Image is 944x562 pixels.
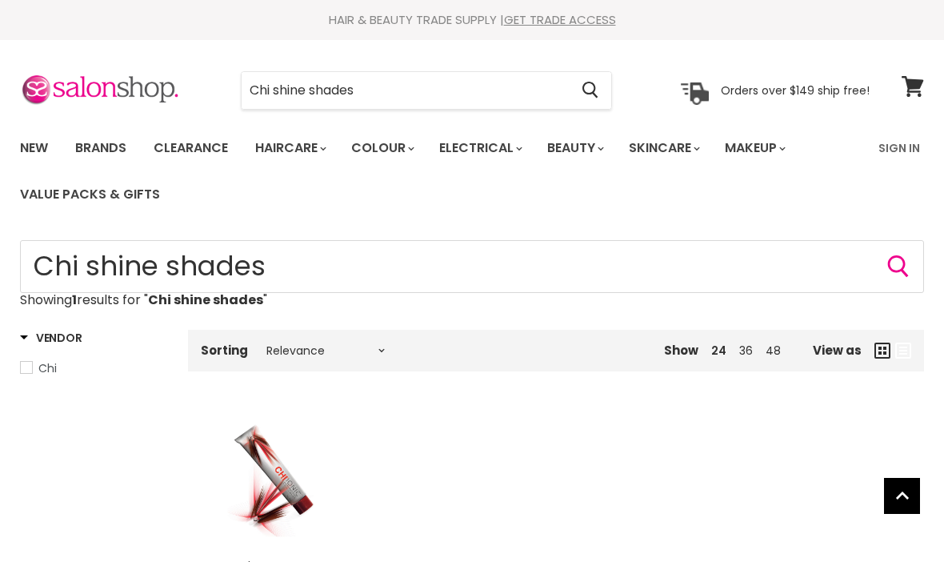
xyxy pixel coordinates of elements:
[504,11,616,28] a: GET TRADE ACCESS
[766,343,781,359] a: 48
[535,131,614,165] a: Beauty
[739,343,753,359] a: 36
[142,131,240,165] a: Clearance
[664,342,698,359] span: Show
[339,131,424,165] a: Colour
[20,359,168,377] a: Chi
[427,131,532,165] a: Electrical
[38,360,57,376] span: Chi
[8,178,172,211] a: Value Packs & Gifts
[886,254,911,279] button: Search
[569,72,611,109] button: Search
[63,131,138,165] a: Brands
[148,291,263,309] strong: Chi shine shades
[242,72,569,109] input: Search
[711,343,726,359] a: 24
[227,410,321,550] img: CHI Ionic Permanent Shine Colour Creme
[20,293,924,307] p: Showing results for " "
[8,131,60,165] a: New
[20,240,924,293] form: Product
[20,240,924,293] input: Search
[243,131,336,165] a: Haircare
[617,131,710,165] a: Skincare
[869,131,930,165] a: Sign In
[201,343,248,357] label: Sorting
[721,82,870,97] p: Orders over $149 ship free!
[713,131,795,165] a: Makeup
[204,410,344,550] a: CHI Ionic Permanent Shine Colour Creme
[241,71,612,110] form: Product
[813,343,862,357] span: View as
[8,125,869,218] ul: Main menu
[72,291,77,309] strong: 1
[20,330,82,346] h3: Vendor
